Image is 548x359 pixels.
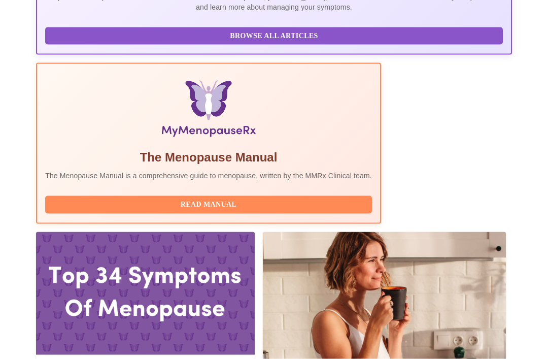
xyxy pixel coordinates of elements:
button: Read Manual [45,196,372,214]
img: Menopause Manual [97,80,320,141]
p: The Menopause Manual is a comprehensive guide to menopause, written by the MMRx Clinical team. [45,171,372,181]
h5: The Menopause Manual [45,149,372,166]
span: Browse All Articles [55,30,493,43]
a: Read Manual [45,200,374,208]
a: Browse All Articles [45,30,505,39]
span: Read Manual [55,199,362,211]
button: Browse All Articles [45,27,503,45]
